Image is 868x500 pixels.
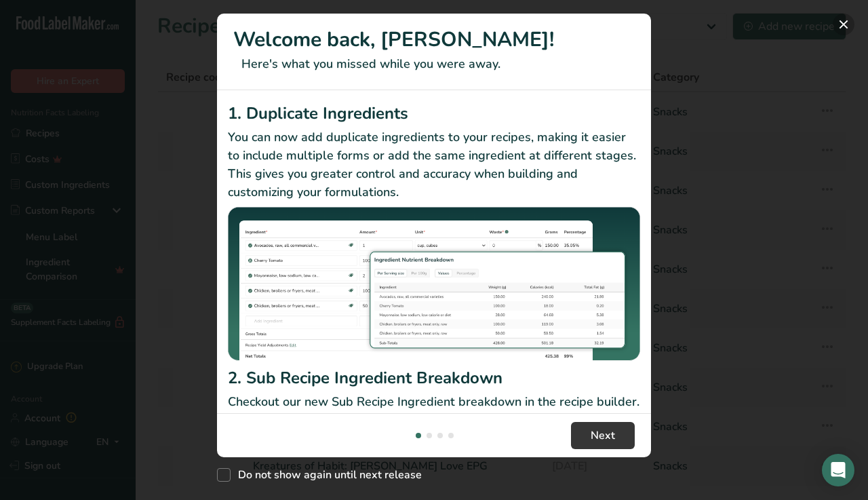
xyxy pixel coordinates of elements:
p: Here's what you missed while you were away. [233,55,635,73]
p: You can now add duplicate ingredients to your recipes, making it easier to include multiple forms... [228,128,640,201]
p: Checkout our new Sub Recipe Ingredient breakdown in the recipe builder. You can now see your Reci... [228,393,640,448]
div: Open Intercom Messenger [822,454,854,486]
button: Next [571,422,635,449]
h2: 1. Duplicate Ingredients [228,101,640,126]
span: Do not show again until next release [231,468,422,482]
img: Duplicate Ingredients [228,207,640,361]
span: Next [591,427,615,444]
h2: 2. Sub Recipe Ingredient Breakdown [228,366,640,390]
h1: Welcome back, [PERSON_NAME]! [233,24,635,55]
